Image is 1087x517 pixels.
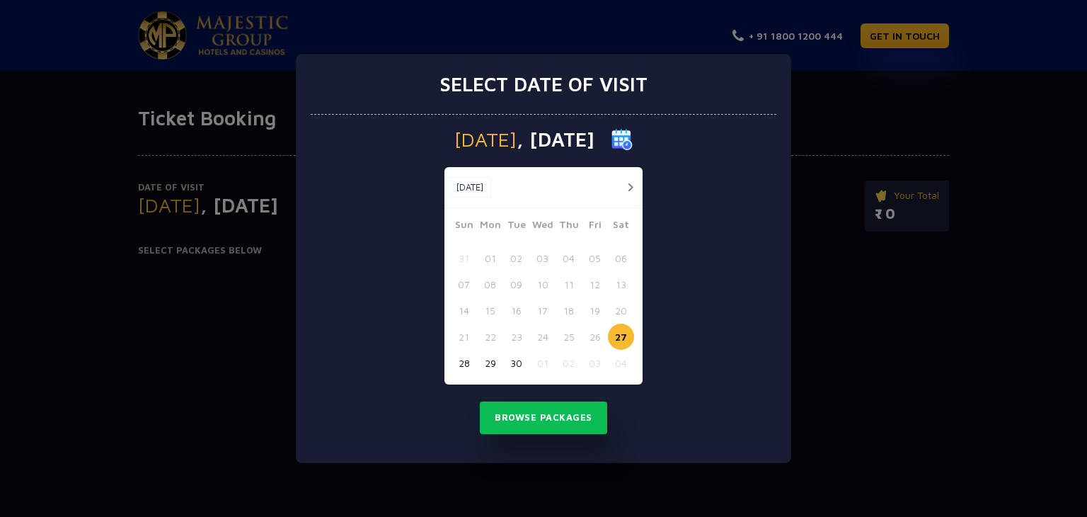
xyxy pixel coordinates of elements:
button: [DATE] [448,177,491,198]
button: 24 [529,324,556,350]
button: 28 [451,350,477,376]
button: 22 [477,324,503,350]
button: 25 [556,324,582,350]
button: 09 [503,271,529,297]
button: 27 [608,324,634,350]
button: 06 [608,245,634,271]
button: 02 [503,245,529,271]
button: 02 [556,350,582,376]
button: 07 [451,271,477,297]
button: 30 [503,350,529,376]
button: 21 [451,324,477,350]
button: 31 [451,245,477,271]
h3: Select date of visit [439,72,648,96]
button: 12 [582,271,608,297]
button: 26 [582,324,608,350]
button: 19 [582,297,608,324]
button: 08 [477,271,503,297]
span: , [DATE] [517,130,594,149]
button: 04 [608,350,634,376]
span: [DATE] [454,130,517,149]
button: 04 [556,245,582,271]
button: Browse Packages [480,402,607,434]
span: Thu [556,217,582,237]
button: 17 [529,297,556,324]
button: 14 [451,297,477,324]
button: 20 [608,297,634,324]
button: 15 [477,297,503,324]
button: 05 [582,245,608,271]
span: Wed [529,217,556,237]
button: 01 [477,245,503,271]
button: 23 [503,324,529,350]
button: 11 [556,271,582,297]
button: 10 [529,271,556,297]
button: 03 [582,350,608,376]
span: Sun [451,217,477,237]
button: 01 [529,350,556,376]
span: Tue [503,217,529,237]
button: 13 [608,271,634,297]
span: Fri [582,217,608,237]
span: Mon [477,217,503,237]
img: calender icon [611,129,633,150]
button: 16 [503,297,529,324]
button: 29 [477,350,503,376]
button: 18 [556,297,582,324]
button: 03 [529,245,556,271]
span: Sat [608,217,634,237]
